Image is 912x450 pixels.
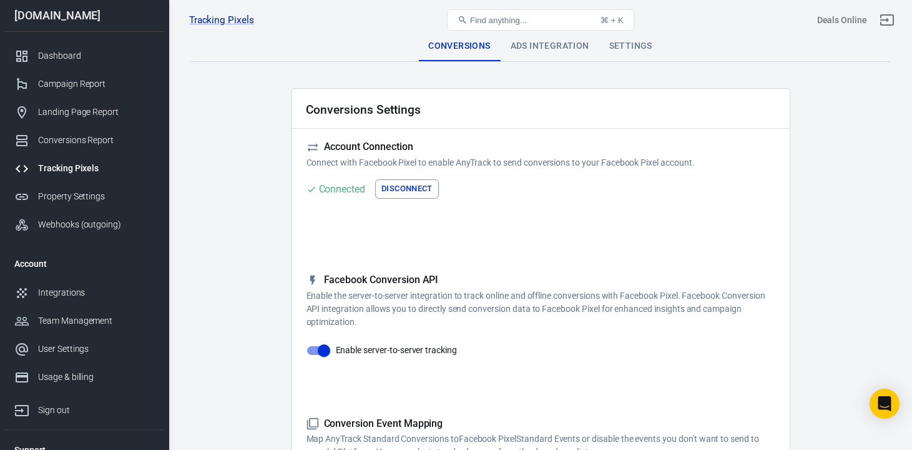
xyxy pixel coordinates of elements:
[4,42,164,70] a: Dashboard
[38,134,154,147] div: Conversions Report
[870,389,900,419] div: Open Intercom Messenger
[306,103,421,116] h2: Conversions Settings
[306,141,775,154] h5: Account Connection
[306,156,775,169] p: Connect with Facebook Pixel to enable AnyTrack to send conversions to your Facebook Pixel account.
[4,249,164,279] li: Account
[306,289,775,329] p: Enable the server-to-server integration to track online and offline conversions with Facebook Pix...
[306,274,775,287] h5: Facebook Conversion API
[4,335,164,363] a: User Settings
[447,9,634,31] button: Find anything...⌘ + K
[336,344,457,357] span: Enable server-to-server tracking
[38,404,154,417] div: Sign out
[872,5,902,35] a: Sign out
[38,314,154,327] div: Team Management
[38,162,154,175] div: Tracking Pixels
[501,31,599,61] div: Ads Integration
[4,126,164,154] a: Conversions Report
[38,49,154,62] div: Dashboard
[601,16,624,25] div: ⌘ + K
[189,14,254,27] a: Tracking Pixels
[306,417,775,431] h5: Conversion Event Mapping
[38,286,154,299] div: Integrations
[4,307,164,335] a: Team Management
[470,16,527,25] span: Find anything...
[38,371,154,384] div: Usage & billing
[38,190,154,203] div: Property Settings
[38,342,154,356] div: User Settings
[4,70,164,98] a: Campaign Report
[4,154,164,182] a: Tracking Pixels
[418,31,500,61] div: Conversions
[4,279,164,307] a: Integrations
[4,98,164,126] a: Landing Page Report
[38,77,154,91] div: Campaign Report
[38,106,154,119] div: Landing Page Report
[319,181,366,197] div: Connected
[4,182,164,211] a: Property Settings
[4,211,164,239] a: Webhooks (outgoing)
[4,363,164,391] a: Usage & billing
[817,14,867,27] div: Account id: a5bWPift
[4,10,164,21] div: [DOMAIN_NAME]
[375,179,439,199] button: Disconnect
[4,391,164,424] a: Sign out
[38,218,154,231] div: Webhooks (outgoing)
[599,31,662,61] div: Settings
